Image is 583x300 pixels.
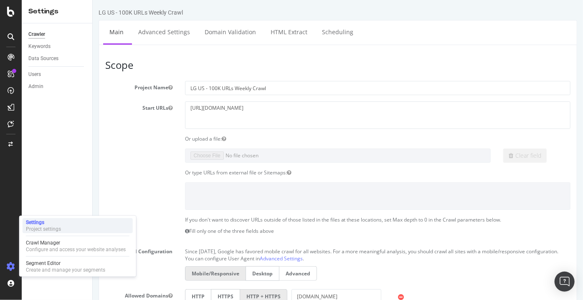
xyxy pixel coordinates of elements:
div: Segment Editor [26,260,105,267]
a: Crawl ManagerConfigure and access your website analyses [23,239,133,254]
label: Desktop [153,266,187,281]
a: Users [28,70,86,79]
a: Data Sources [28,54,86,63]
div: Data Sources [28,54,58,63]
button: Allowed Domains [76,292,80,299]
div: Create and manage your segments [26,267,105,273]
div: Project settings [26,226,61,232]
label: Mobile/Responsive [92,266,153,281]
a: Advanced Settings [39,20,104,43]
p: Since [DATE], Google has favored mobile crawl for all websites. For a more meaningful analysis, y... [92,245,478,255]
a: Crawler [28,30,86,39]
button: Project Name [76,84,80,91]
div: Open Intercom Messenger [555,272,575,292]
div: Settings [28,7,86,16]
a: Admin [28,82,86,91]
div: Configure and access your website analyses [26,246,126,253]
p: Fill only one of the three fields above [92,227,478,234]
a: Keywords [28,42,86,51]
div: Crawler [28,30,45,39]
div: Or upload a file: [86,135,484,142]
div: Crawl Manager [26,239,126,246]
div: Admin [28,82,43,91]
button: Start URLs [76,104,80,111]
label: Advanced [187,266,224,281]
div: Keywords [28,42,51,51]
div: Users [28,70,41,79]
div: Settings [26,219,61,226]
textarea: [URL][DOMAIN_NAME] [92,101,478,129]
label: Crawl Configuration [6,245,86,255]
label: Allowed Domains [6,289,86,299]
a: Domain Validation [106,20,170,43]
a: Segment EditorCreate and manage your segments [23,259,133,274]
div: Or type URLs from external file or Sitemaps: [86,169,484,176]
h3: Scope [13,60,478,71]
a: HTML Extract [172,20,221,43]
label: Project Name [6,81,86,91]
p: You can configure User Agent in . [92,255,478,262]
a: Scheduling [223,20,267,43]
label: Start URLs [6,101,86,111]
a: Advanced Settings [167,255,210,262]
div: LG US - 100K URLs Weekly Crawl [6,8,90,17]
a: SettingsProject settings [23,218,133,233]
p: If you don't want to discover URLs outside of those listed in the files at these locations, set M... [92,216,478,223]
a: Main [10,20,37,43]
